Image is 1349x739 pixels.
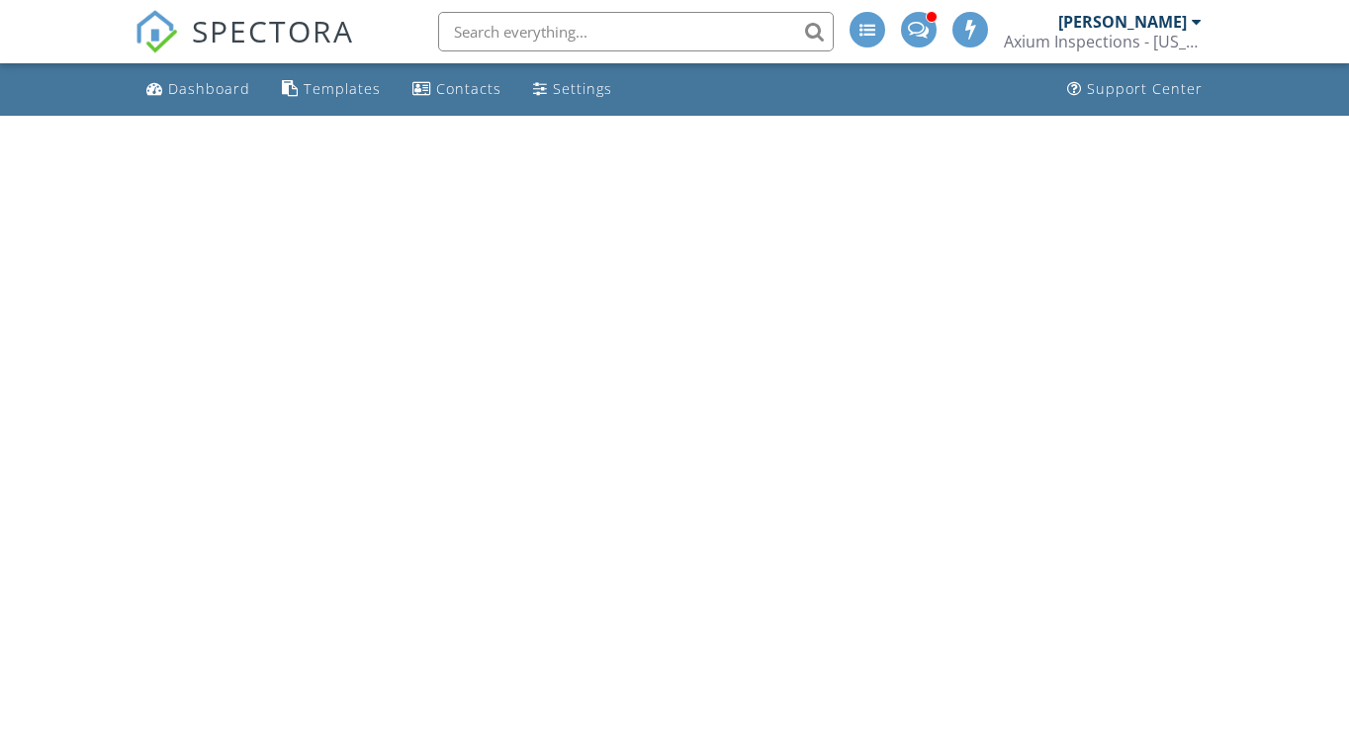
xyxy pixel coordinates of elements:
[135,10,178,53] img: The Best Home Inspection Software - Spectora
[438,12,834,51] input: Search everything...
[1059,71,1211,108] a: Support Center
[135,27,354,68] a: SPECTORA
[1058,12,1187,32] div: [PERSON_NAME]
[168,79,250,98] div: Dashboard
[192,10,354,51] span: SPECTORA
[436,79,501,98] div: Contacts
[274,71,389,108] a: Templates
[553,79,612,98] div: Settings
[1087,79,1203,98] div: Support Center
[1004,32,1202,51] div: Axium Inspections - Colorado
[525,71,620,108] a: Settings
[304,79,381,98] div: Templates
[138,71,258,108] a: Dashboard
[405,71,509,108] a: Contacts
